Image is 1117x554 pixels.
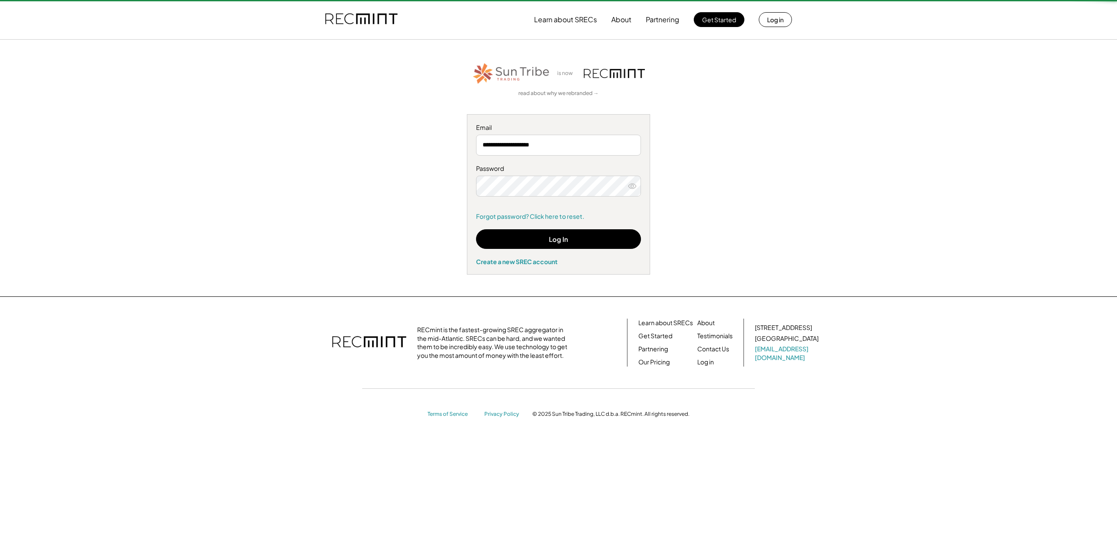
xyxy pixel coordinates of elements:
div: RECmint is the fastest-growing SREC aggregator in the mid-Atlantic. SRECs can be hard, and we wan... [417,326,572,360]
a: Learn about SRECs [638,319,693,327]
div: Password [476,164,641,173]
a: Privacy Policy [484,411,524,418]
a: Our Pricing [638,358,670,367]
div: Email [476,123,641,132]
a: read about why we rebranded → [518,90,599,97]
button: Log In [476,229,641,249]
a: Forgot password? Click here to reset. [476,212,641,221]
img: recmint-logotype%403x.png [325,5,397,34]
button: Partnering [646,11,679,28]
a: Testimonials [697,332,733,340]
a: Contact Us [697,345,729,353]
a: Partnering [638,345,668,353]
div: [STREET_ADDRESS] [755,323,812,332]
button: Learn about SRECs [534,11,597,28]
a: Log in [697,358,714,367]
button: About [611,11,631,28]
a: Get Started [638,332,672,340]
img: recmint-logotype%403x.png [584,69,645,78]
a: About [697,319,715,327]
button: Log in [759,12,792,27]
button: Get Started [694,12,744,27]
div: [GEOGRAPHIC_DATA] [755,334,819,343]
div: Create a new SREC account [476,258,641,265]
img: recmint-logotype%403x.png [332,327,406,358]
div: is now [555,70,579,77]
a: Terms of Service [428,411,476,418]
div: © 2025 Sun Tribe Trading, LLC d.b.a. RECmint. All rights reserved. [532,411,689,418]
img: STT_Horizontal_Logo%2B-%2BColor.png [472,61,551,85]
a: [EMAIL_ADDRESS][DOMAIN_NAME] [755,345,820,362]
